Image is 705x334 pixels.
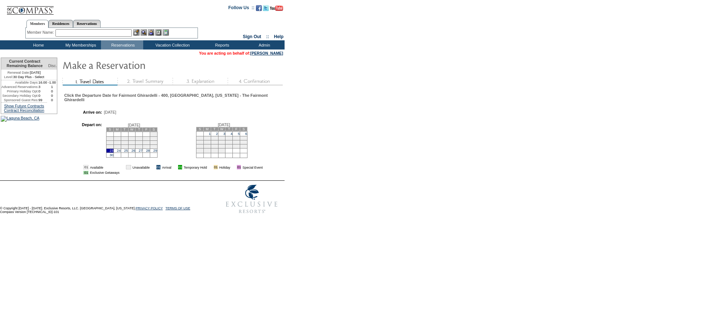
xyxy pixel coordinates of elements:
td: T [121,127,128,131]
a: Members [26,20,49,28]
span: Disc. [48,63,57,68]
td: 30 Day Plus - Select [1,75,47,80]
td: 15 [150,140,158,144]
td: 3 [113,136,121,140]
img: i.gif [121,165,124,169]
a: Follow us on Twitter [263,7,269,12]
td: 01 [83,165,88,169]
div: Member Name: [27,29,55,36]
td: 20 [240,140,247,144]
td: 01 [214,165,218,169]
div: Click the Departure Date for Fairmont Ghirardelli - 400, [GEOGRAPHIC_DATA], [US_STATE] - The Fair... [64,93,282,102]
td: Advanced Reservations: [1,85,39,89]
span: [DATE] [128,123,140,127]
td: Reports [200,40,242,49]
td: 0 [47,98,57,102]
td: 25 [225,144,233,148]
span: Level: [4,75,13,79]
td: 17 [218,140,225,144]
td: T [211,127,218,131]
td: Special Event [242,165,263,169]
span: [DATE] [104,110,116,114]
a: TERMS OF USE [166,206,191,210]
img: step2_state1.gif [117,78,173,85]
img: View [141,29,147,36]
a: 1 [209,132,210,136]
td: 14 [196,140,203,144]
td: 15 [203,140,211,144]
td: M [113,127,121,131]
span: [DATE] [218,122,230,127]
td: Admin [242,40,285,49]
td: 30 [211,148,218,153]
img: b_edit.gif [133,29,140,36]
td: 22 [150,144,158,148]
img: Impersonate [148,29,154,36]
td: 13 [135,140,143,144]
td: 13 [240,136,247,140]
td: 16 [106,144,113,148]
td: 1 [150,132,158,136]
td: 8 [150,136,158,140]
td: 0 [39,93,47,98]
td: Temporary Hold [184,165,207,169]
a: Show Future Contracts [4,104,44,108]
a: 26 [131,149,135,153]
img: i.gif [173,165,177,169]
td: 28 [196,148,203,153]
td: F [233,127,240,131]
td: T [225,127,233,131]
td: 27 [240,144,247,148]
a: 24 [117,149,120,153]
td: 99 [39,98,47,102]
td: 18 [121,144,128,148]
td: 10 [218,136,225,140]
a: 6 [245,132,247,136]
td: Sponsored Guest Res: [1,98,39,102]
td: 9 [211,136,218,140]
td: Unavailable [133,165,150,169]
a: 29 [153,149,157,153]
td: 3 [39,85,47,89]
td: 21 [196,144,203,148]
img: Become our fan on Facebook [256,5,262,11]
a: 2 [216,132,218,136]
a: 4 [231,132,232,136]
td: 01 [178,165,182,169]
td: 0 [39,89,47,93]
a: 3 [223,132,225,136]
img: Make Reservation [62,58,209,72]
span: Renewal Date: [7,70,30,75]
td: [DATE] [1,70,47,75]
img: Laguna Beach, CA [1,116,39,122]
td: 11 [121,140,128,144]
img: i.gif [232,165,235,169]
td: 12 [128,140,135,144]
td: 19 [233,140,240,144]
a: 27 [139,149,142,153]
td: M [203,127,211,131]
a: 25 [124,149,128,153]
td: 17 [113,144,121,148]
a: Residences [48,20,73,27]
td: 7 [196,136,203,140]
td: 29 [203,148,211,153]
img: step4_state1.gif [228,78,283,85]
td: S [106,127,113,131]
td: Home [17,40,59,49]
td: 26 [233,144,240,148]
td: 7 [143,136,150,140]
img: Subscribe to our YouTube Channel [270,5,283,11]
td: Holiday [219,165,230,169]
td: Arrive on: [68,110,102,114]
td: 4 [121,136,128,140]
img: Reservations [155,29,162,36]
td: 18 [225,140,233,144]
td: 20 [135,144,143,148]
td: Vacation Collection [143,40,200,49]
td: Secondary Holiday Opt: [1,93,39,98]
a: 30 [109,153,113,157]
td: Arrival [162,165,171,169]
td: Follow Us :: [228,4,254,13]
td: 23 [211,144,218,148]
